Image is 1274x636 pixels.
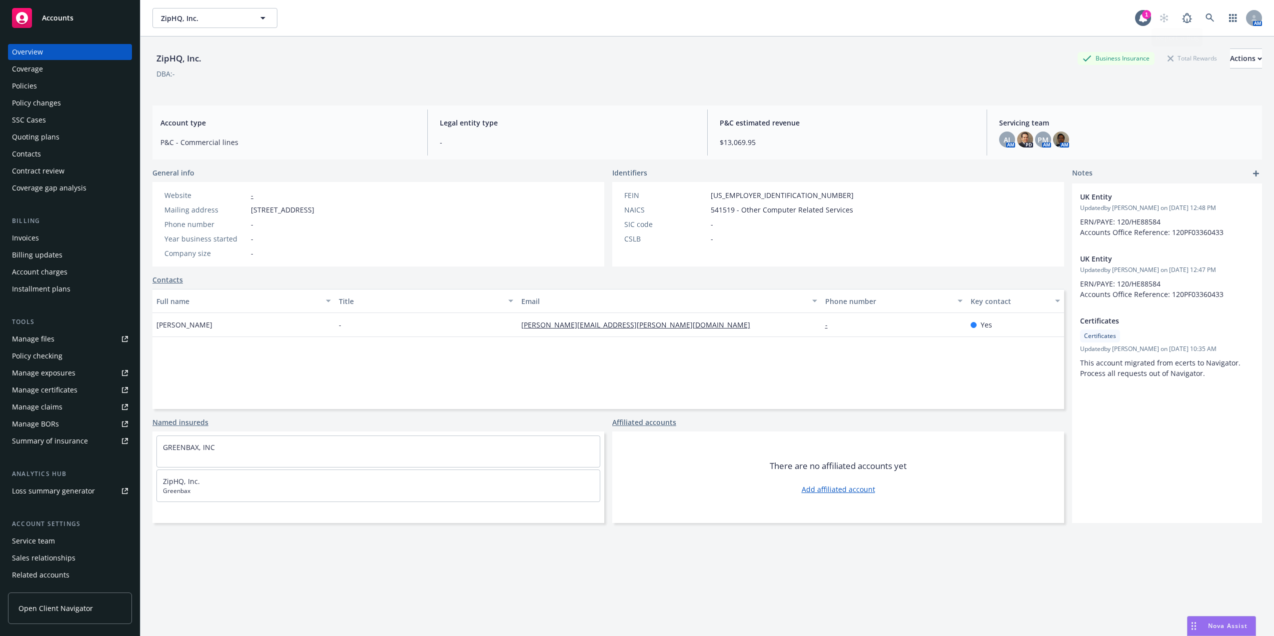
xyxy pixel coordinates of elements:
div: Phone number [825,296,952,306]
span: Legal entity type [440,117,695,128]
span: Greenbax [163,486,594,495]
span: - [251,248,253,258]
span: Updated by [PERSON_NAME] on [DATE] 10:35 AM [1080,344,1254,353]
a: Coverage [8,61,132,77]
div: Website [164,190,247,200]
a: Account charges [8,264,132,280]
div: Sales relationships [12,550,75,566]
div: Billing updates [12,247,62,263]
div: UK EntityUpdatedby [PERSON_NAME] on [DATE] 12:48 PMERN/PAYE: 120/HE88584 Accounts Office Referenc... [1072,183,1262,245]
div: FEIN [624,190,707,200]
span: AJ [1004,134,1010,145]
a: Switch app [1223,8,1243,28]
a: add [1250,167,1262,179]
div: SIC code [624,219,707,229]
a: [PERSON_NAME][EMAIL_ADDRESS][PERSON_NAME][DOMAIN_NAME] [521,320,758,329]
span: UK Entity [1080,253,1228,264]
a: Contract review [8,163,132,179]
a: Client navigator features [8,584,132,600]
a: Policies [8,78,132,94]
a: Quoting plans [8,129,132,145]
div: CSLB [624,233,707,244]
div: Business Insurance [1078,52,1155,64]
div: Actions [1230,49,1262,68]
div: Contacts [12,146,41,162]
a: Overview [8,44,132,60]
div: Service team [12,533,55,549]
div: SSC Cases [12,112,46,128]
a: Start snowing [1154,8,1174,28]
span: This account migrated from ecerts to Navigator. Process all requests out of Navigator. [1080,358,1243,378]
button: Full name [152,289,335,313]
a: Named insureds [152,417,208,427]
span: P&C estimated revenue [720,117,975,128]
div: Analytics hub [8,469,132,479]
span: - [251,233,253,244]
div: Manage certificates [12,382,77,398]
div: Invoices [12,230,39,246]
span: UK Entity [1080,191,1228,202]
span: Servicing team [999,117,1254,128]
a: SSC Cases [8,112,132,128]
a: Manage claims [8,399,132,415]
span: P&C - Commercial lines [160,137,415,147]
div: Loss summary generator [12,483,95,499]
div: Manage claims [12,399,62,415]
div: CertificatesCertificatesUpdatedby [PERSON_NAME] on [DATE] 10:35 AMThis account migrated from ecer... [1072,307,1262,386]
div: Policy checking [12,348,62,364]
a: Contacts [8,146,132,162]
span: - [711,233,713,244]
a: Manage files [8,331,132,347]
button: Email [517,289,821,313]
a: Invoices [8,230,132,246]
button: Actions [1230,48,1262,68]
span: - [251,219,253,229]
span: [PERSON_NAME] [156,319,212,330]
a: Manage BORs [8,416,132,432]
span: Identifiers [612,167,647,178]
div: 1 [1142,10,1151,19]
div: Mailing address [164,204,247,215]
div: Coverage [12,61,43,77]
a: ZipHQ, Inc. [163,476,200,486]
span: Notes [1072,167,1093,179]
div: Tools [8,317,132,327]
a: GREENBAX, INC [163,442,215,452]
span: - [711,219,713,229]
div: NAICS [624,204,707,215]
span: Open Client Navigator [18,603,93,613]
a: Billing updates [8,247,132,263]
span: Certificates [1080,315,1228,326]
span: Accounts [42,14,73,22]
span: Account type [160,117,415,128]
a: Report a Bug [1177,8,1197,28]
div: Policy changes [12,95,61,111]
button: Nova Assist [1187,616,1256,636]
a: Manage certificates [8,382,132,398]
div: Title [339,296,502,306]
img: photo [1017,131,1033,147]
div: Full name [156,296,320,306]
div: Installment plans [12,281,70,297]
div: DBA: - [156,68,175,79]
p: ERN/PAYE: 120/HE88584 Accounts Office Reference: 120PF03360433 [1080,278,1254,299]
a: Manage exposures [8,365,132,381]
span: PM [1038,134,1049,145]
a: Accounts [8,4,132,32]
div: Email [521,296,806,306]
span: [US_EMPLOYER_IDENTIFICATION_NUMBER] [711,190,854,200]
a: Summary of insurance [8,433,132,449]
span: Updated by [PERSON_NAME] on [DATE] 12:47 PM [1080,265,1254,274]
span: Yes [981,319,992,330]
span: Certificates [1084,331,1116,340]
button: ZipHQ, Inc. [152,8,277,28]
p: ERN/PAYE: 120/HE88584 Accounts Office Reference: 120PF03360433 [1080,216,1254,237]
div: Total Rewards [1163,52,1222,64]
div: Manage files [12,331,54,347]
div: Account settings [8,519,132,529]
div: ZipHQ, Inc. [152,52,205,65]
div: Coverage gap analysis [12,180,86,196]
span: - [339,319,341,330]
span: ZipHQ, Inc. [161,13,247,23]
